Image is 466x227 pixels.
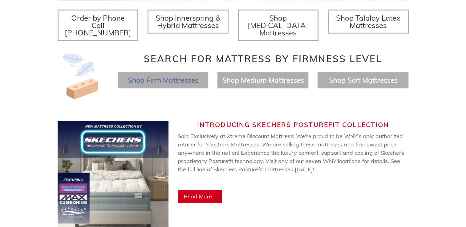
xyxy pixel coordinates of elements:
[178,133,404,189] span: Sold Exclusively at Xtreme Discount Mattress! We're proud to be WNY's only authorized retailer fo...
[248,13,308,37] span: Shop [MEDICAL_DATA] Mattresses
[128,76,198,85] a: Shop Firm Mattresses
[144,53,382,65] span: Search for Mattress by Firmness Level
[58,10,139,41] a: Order by Phone Call [PHONE_NUMBER]
[329,76,397,85] a: Shop Soft Mattresses
[65,13,131,37] span: Order by Phone Call [PHONE_NUMBER]
[178,190,222,203] a: Read More...
[238,10,319,41] a: Shop [MEDICAL_DATA] Mattresses
[222,76,304,85] a: Shop Medium Mattresses
[184,193,216,200] span: Read More...
[58,53,104,99] img: Image-of-brick- and-feather-representing-firm-and-soft-feel
[148,10,229,34] a: Shop Innerspring & Hybrid Mattresses
[197,121,389,129] span: Introducing Skechers Posturefit Collection
[328,10,409,34] a: Shop Talalay Latex Mattresses
[336,13,400,30] span: Shop Talalay Latex Mattresses
[156,13,221,30] span: Shop Innerspring & Hybrid Mattresses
